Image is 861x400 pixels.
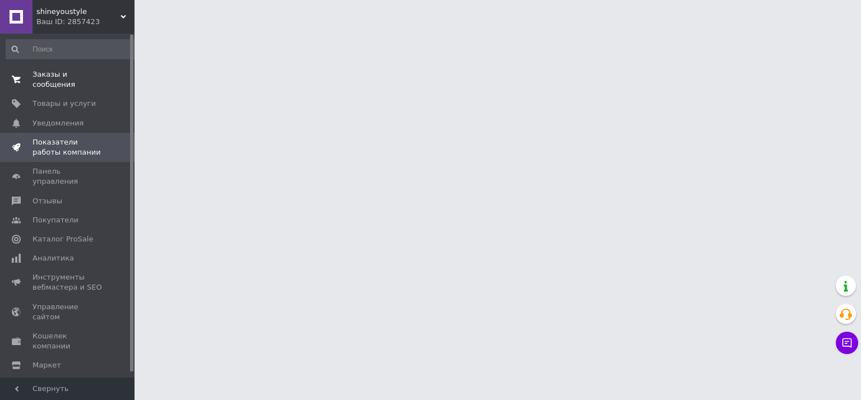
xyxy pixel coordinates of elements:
[33,69,104,90] span: Заказы и сообщения
[836,332,858,354] button: Чат с покупателем
[33,196,62,206] span: Отзывы
[33,272,104,292] span: Инструменты вебмастера и SEO
[33,215,78,225] span: Покупатели
[36,17,135,27] div: Ваш ID: 2857423
[33,331,104,351] span: Кошелек компании
[36,7,121,17] span: shineyoustyle
[6,39,138,59] input: Поиск
[33,99,96,109] span: Товары и услуги
[33,118,84,128] span: Уведомления
[33,302,104,322] span: Управление сайтом
[33,360,61,370] span: Маркет
[33,253,74,263] span: Аналитика
[33,166,104,187] span: Панель управления
[33,234,93,244] span: Каталог ProSale
[33,137,104,157] span: Показатели работы компании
